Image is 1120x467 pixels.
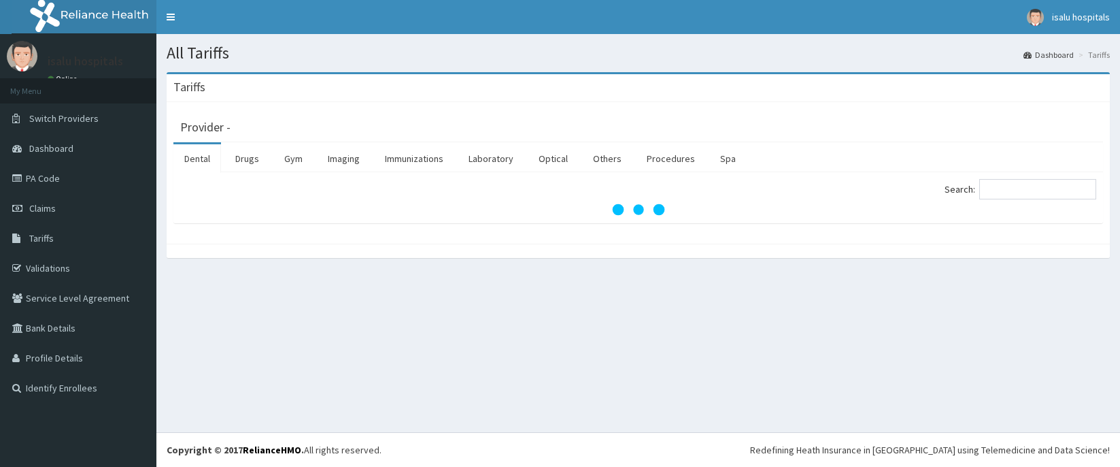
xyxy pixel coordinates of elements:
[1027,9,1044,26] img: User Image
[750,443,1110,457] div: Redefining Heath Insurance in [GEOGRAPHIC_DATA] using Telemedicine and Data Science!
[243,444,301,456] a: RelianceHMO
[709,144,747,173] a: Spa
[29,142,73,155] span: Dashboard
[374,144,454,173] a: Immunizations
[173,144,221,173] a: Dental
[317,144,371,173] a: Imaging
[29,232,54,244] span: Tariffs
[48,55,123,67] p: isalu hospitals
[29,202,56,214] span: Claims
[1052,11,1110,23] span: isalu hospitals
[156,432,1120,467] footer: All rights reserved.
[979,179,1096,199] input: Search:
[48,74,80,84] a: Online
[528,144,579,173] a: Optical
[636,144,706,173] a: Procedures
[7,41,37,71] img: User Image
[458,144,524,173] a: Laboratory
[273,144,313,173] a: Gym
[173,81,205,93] h3: Tariffs
[1075,49,1110,61] li: Tariffs
[582,144,632,173] a: Others
[167,44,1110,62] h1: All Tariffs
[224,144,270,173] a: Drugs
[945,179,1096,199] label: Search:
[167,444,304,456] strong: Copyright © 2017 .
[29,112,99,125] span: Switch Providers
[180,121,231,133] h3: Provider -
[1023,49,1074,61] a: Dashboard
[611,182,666,237] svg: audio-loading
